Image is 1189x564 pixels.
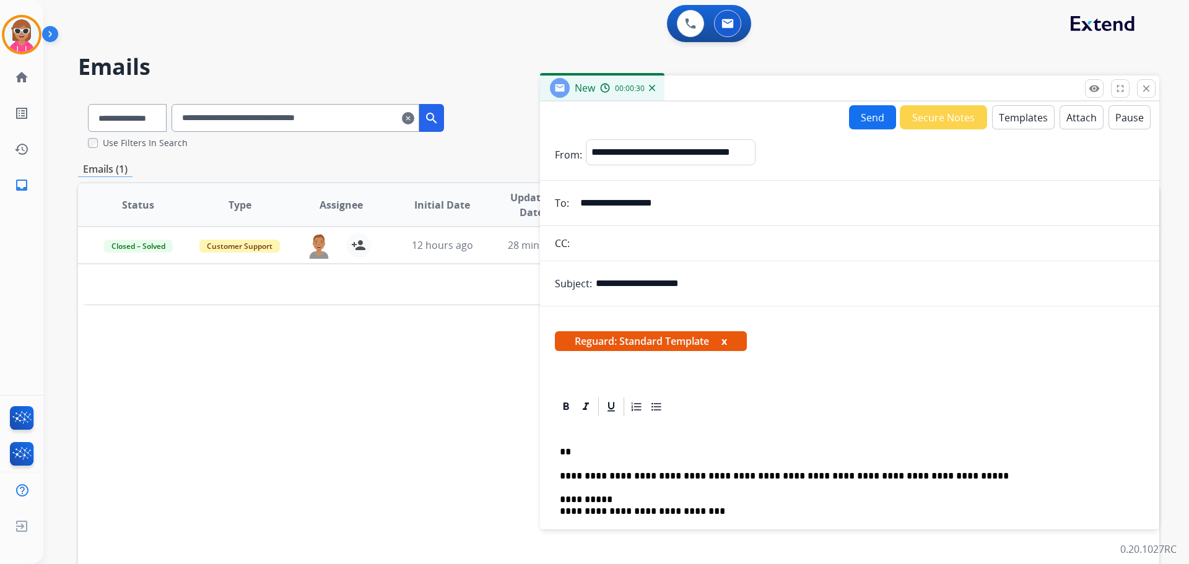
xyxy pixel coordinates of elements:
p: 0.20.1027RC [1120,542,1177,557]
h2: Emails [78,54,1159,79]
span: Closed – Solved [104,240,173,253]
span: Type [229,197,251,212]
p: Subject: [555,276,592,291]
span: Initial Date [414,197,470,212]
mat-icon: close [1141,83,1152,94]
span: 28 minutes ago [508,238,580,252]
button: Secure Notes [900,105,987,129]
span: 12 hours ago [412,238,473,252]
span: Updated Date [503,190,560,220]
mat-icon: home [14,70,29,85]
button: x [721,334,727,349]
mat-icon: person_add [351,238,366,253]
span: Reguard: Standard Template [555,331,747,351]
p: To: [555,196,569,210]
p: Emails (1) [78,162,133,177]
mat-icon: history [14,142,29,157]
p: From: [555,147,582,162]
label: Use Filters In Search [103,137,188,149]
mat-icon: fullscreen [1115,83,1126,94]
div: Bullet List [647,397,666,416]
span: Status [122,197,154,212]
img: avatar [4,17,39,52]
button: Attach [1060,105,1104,129]
button: Pause [1108,105,1151,129]
mat-icon: list_alt [14,106,29,121]
mat-icon: inbox [14,178,29,193]
button: Send [849,105,896,129]
span: New [575,81,595,95]
mat-icon: clear [402,111,414,126]
img: agent-avatar [307,233,331,259]
p: CC: [555,236,570,251]
div: Italic [577,397,595,416]
div: Underline [602,397,621,416]
span: Customer Support [199,240,280,253]
mat-icon: search [424,111,439,126]
span: Assignee [320,197,363,212]
div: Ordered List [627,397,646,416]
div: Bold [557,397,575,416]
mat-icon: remove_red_eye [1089,83,1100,94]
button: Templates [992,105,1055,129]
span: 00:00:30 [615,84,645,93]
